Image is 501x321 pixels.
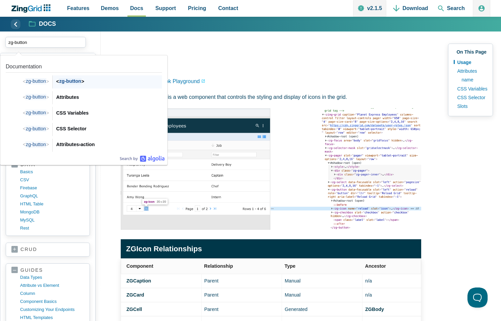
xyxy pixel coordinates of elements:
a: Slots [454,102,487,111]
span: zg-button [25,78,46,84]
div: Attributes action [56,140,162,148]
a: Docs [29,20,56,28]
a: MongoDB [20,208,84,216]
a: guides [11,267,84,273]
a: component basics [20,298,84,306]
a: CSS Selector [454,93,487,102]
span: Support [155,4,176,13]
a: Algolia [120,155,165,162]
span: zg-button [25,94,46,100]
iframe: Toggle Customer Support [467,287,488,308]
a: ZGCell [126,307,142,312]
span: Documentation [6,64,42,69]
td: Parent [202,288,282,302]
a: Attributes [454,67,487,75]
span: < > [23,94,49,100]
p: The tag is a web component that controls the styling and display of icons in the grid. [121,92,421,102]
th: Type [282,259,363,274]
a: ZGCard [126,292,144,298]
img: Image of the DOM relationship for the zg-icon web component tag [121,108,421,230]
a: ZGBody [365,307,384,312]
span: < > [23,78,49,84]
a: crud [11,246,84,253]
div: Attributes [56,93,162,101]
td: Generated [282,302,363,316]
div: CSS Variables [56,109,162,117]
th: Component [121,259,202,274]
span: < > [23,141,49,148]
td: n/a [363,274,421,288]
span: < > [23,126,49,132]
a: customizing your endpoints [20,306,84,314]
a: Link to the result [3,136,165,152]
a: Link to the result [3,120,165,136]
a: CSV [20,176,84,184]
a: data types [20,273,84,281]
a: column [20,290,84,298]
span: < > [23,110,49,116]
a: firebase [20,184,84,192]
a: basics [20,168,84,176]
a: Attribute vs Element [20,281,84,290]
input: search input [5,37,86,48]
a: MySQL [20,216,84,224]
th: Relationship [202,259,282,274]
span: zg-button [25,110,46,116]
td: n/a [363,288,421,302]
div: CSS Selector [56,125,162,133]
a: ZGCaption [126,278,151,283]
span: zg-button [25,126,46,132]
span: Demos [101,4,119,13]
span: Docs [130,4,143,13]
th: Ancestor [363,259,421,274]
h1: <zg-icon> [121,53,421,68]
a: GraphQL [20,192,84,200]
span: zg-button [25,141,46,148]
a: name [458,75,487,84]
a: Link to the result [3,58,165,88]
caption: ZGIcon Relationships [121,239,421,258]
a: HTML table [20,200,84,208]
a: ZingChart Logo. Click to return to the homepage [11,4,54,13]
a: Link to the result [3,104,165,120]
div: < > [56,77,162,85]
a: Usage [454,58,487,67]
a: CSS Variables [454,84,487,93]
td: Manual [282,274,363,288]
span: Pricing [188,4,206,13]
span: › [79,142,80,147]
td: Manual [282,288,363,302]
strong: Docs [39,21,56,27]
span: Contact [218,4,238,13]
a: Link to the result [3,88,165,104]
span: Features [67,4,90,13]
td: Parent [202,274,282,288]
td: Parent [202,302,282,316]
div: Search by [120,155,165,162]
a: rest [20,224,84,232]
span: zg-button [59,78,81,84]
